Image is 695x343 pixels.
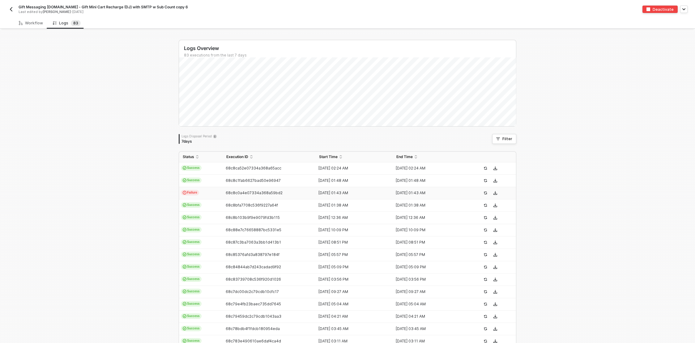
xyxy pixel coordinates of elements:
span: 8 [73,21,76,25]
span: icon-cards [183,178,186,182]
span: icon-success-page [484,179,487,182]
span: icon-cards [183,166,186,170]
span: 68c88e7c76658887bc5331e5 [226,228,281,232]
span: icon-download [493,265,497,269]
span: 68c8ca52e07334a368a65acc [226,166,281,170]
span: icon-download [493,203,497,207]
div: [DATE] 05:04 AM [315,302,388,307]
div: Workflow [19,21,43,26]
div: 83 executions from the last 7 days [184,53,516,58]
span: Success [181,301,202,307]
span: icon-cards [183,314,186,318]
span: icon-success-page [484,241,487,244]
div: [DATE] 05:57 PM [393,252,465,257]
div: Filter [502,136,512,141]
div: Logs Overview [184,45,516,52]
span: Success [181,264,202,270]
span: icon-cards [183,290,186,293]
div: [DATE] 03:56 PM [315,277,388,282]
span: Success [181,178,202,183]
div: Deactivate [653,7,674,12]
span: icon-download [493,315,497,318]
div: [DATE] 09:27 AM [315,289,388,294]
span: icon-download [493,339,497,343]
span: icon-success-page [484,191,487,195]
span: 68c8c1fab6627bad50e96947 [226,178,281,183]
span: icon-cards [183,339,186,343]
span: icon-download [493,278,497,281]
span: Success [181,313,202,319]
div: [DATE] 09:27 AM [393,289,465,294]
th: Execution ID [223,152,315,162]
span: Success [181,227,202,232]
span: icon-download [493,290,497,294]
span: Success [181,326,202,331]
span: icon-success-page [484,265,487,269]
span: [PERSON_NAME] [43,10,71,14]
span: icon-download [493,179,497,182]
div: [DATE] 05:57 PM [315,252,388,257]
div: [DATE] 01:43 AM [393,190,465,195]
span: icon-download [493,241,497,244]
div: [DATE] 05:09 PM [393,265,465,270]
span: 68c79e4fb23baec735dd7645 [226,302,281,306]
div: [DATE] 05:04 AM [393,302,465,307]
div: Logs Disposal Period [181,134,217,138]
button: deactivateDeactivate [642,6,678,13]
span: Gift Messaging [DOMAIN_NAME] - Gift Mini Cart Recharge (DJ) with SMTP w Sub Count copy 6 [19,4,188,10]
span: Success [181,202,202,208]
div: [DATE] 01:38 AM [393,203,465,208]
span: icon-cards [183,302,186,306]
div: 7 days [181,139,217,144]
div: [DATE] 01:38 AM [315,203,388,208]
span: 68c78bdb4f1fdcb180954eda [226,326,280,331]
img: deactivate [646,7,650,11]
span: 3 [76,21,78,25]
span: 68c85376afd3a838797e184f [226,252,279,257]
span: icon-download [493,228,497,232]
span: icon-cards [183,203,186,207]
span: icon-success-page [484,166,487,170]
span: End Time [396,154,413,159]
th: Status [179,152,223,162]
span: Start Time [319,154,338,159]
span: icon-cards [183,228,186,232]
span: 68c83739708c536f920d1026 [226,277,281,282]
span: 68c8b103b9f9e9079fd3b115 [226,215,280,220]
span: 68c8bfa7708c536f9227a64f [226,203,278,207]
div: [DATE] 08:51 PM [315,240,388,245]
div: [DATE] 10:09 PM [315,228,388,232]
div: [DATE] 01:48 AM [315,178,388,183]
div: [DATE] 01:43 AM [315,190,388,195]
th: Start Time [315,152,393,162]
span: 68c84844ab7d243cadad9f92 [226,265,281,269]
span: icon-success-page [484,278,487,281]
div: [DATE] 12:36 AM [315,215,388,220]
span: 68c79459dc2c79cdb1043aa3 [226,314,281,319]
span: Success [181,289,202,294]
span: icon-success-page [484,216,487,220]
span: icon-success-page [484,290,487,294]
div: Logs [53,20,81,26]
span: Success [181,276,202,282]
div: [DATE] 03:56 PM [393,277,465,282]
sup: 83 [71,20,81,26]
div: [DATE] 12:36 AM [393,215,465,220]
span: 68c8c0a4e07334a368a59bd2 [226,190,283,195]
span: icon-download [493,327,497,331]
span: icon-cards [183,277,186,281]
div: [DATE] 02:24 AM [393,166,465,171]
div: [DATE] 04:21 AM [393,314,465,319]
img: back [9,7,14,12]
span: 68c87c3ba7063a3bb1d413b1 [226,240,281,245]
span: icon-success-page [484,302,487,306]
span: icon-download [493,191,497,195]
span: Success [181,239,202,245]
div: [DATE] 01:48 AM [393,178,465,183]
span: icon-success-page [484,339,487,343]
span: icon-cards [183,215,186,219]
button: Filter [492,134,516,144]
span: 68c7dc00dc2c79cdb10cfc17 [226,289,279,294]
span: icon-download [493,166,497,170]
span: Execution ID [226,154,248,159]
